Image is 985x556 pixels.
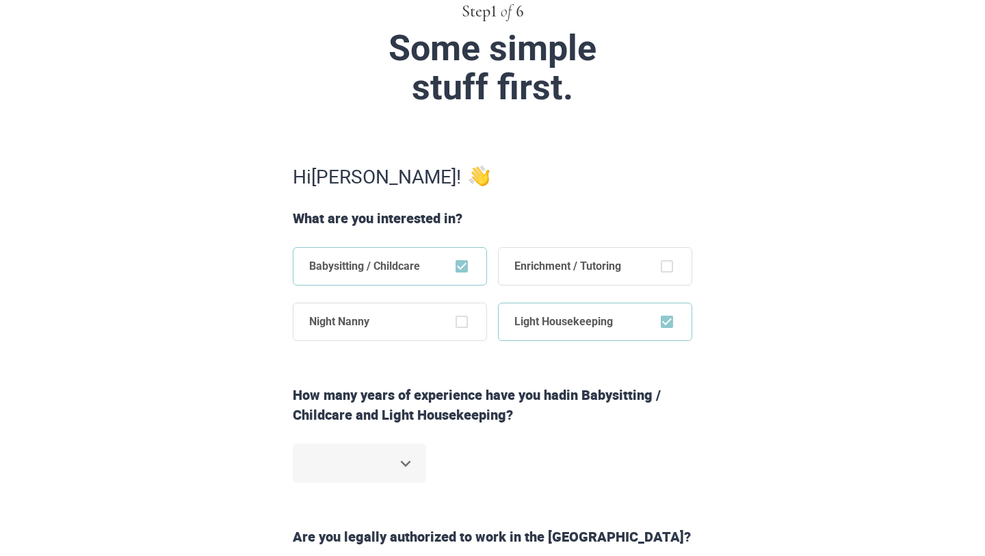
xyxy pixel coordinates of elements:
[498,247,638,286] span: Enrichment / Tutoring
[293,303,386,341] span: Night Nanny
[293,247,436,286] span: Babysitting / Childcare
[293,444,426,483] div: ​
[287,527,698,547] div: Are you legally authorized to work in the [GEOGRAPHIC_DATA]?
[287,386,698,425] div: How many years of experience have you had in Babysitting / Childcare and Light Housekeeping ?
[501,3,512,20] span: of
[498,303,629,341] span: Light Housekeeping
[287,162,698,190] div: Hi [PERSON_NAME] !
[170,29,815,107] div: Some simple stuff first.
[287,209,698,229] div: What are you interested in?
[469,166,490,186] img: undo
